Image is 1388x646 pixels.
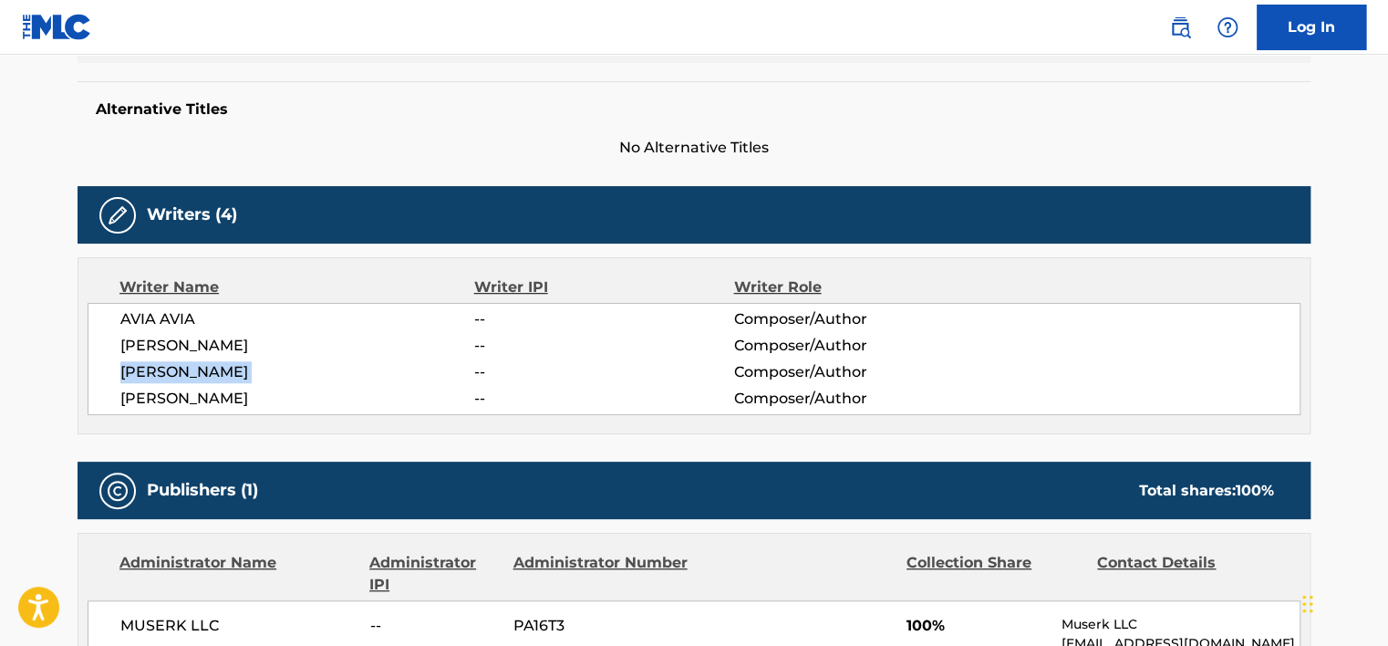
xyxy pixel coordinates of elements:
iframe: Chat Widget [1297,558,1388,646]
a: Public Search [1162,9,1198,46]
div: Writer Name [119,276,474,298]
div: Administrator Name [119,552,356,596]
div: চ্যাট উইজেট [1297,558,1388,646]
span: [PERSON_NAME] [120,361,474,383]
img: search [1169,16,1191,38]
span: [PERSON_NAME] [120,335,474,357]
span: -- [474,308,733,330]
img: Publishers [107,480,129,502]
div: Administrator Number [513,552,689,596]
span: -- [474,388,733,410]
span: Composer/Author [733,335,969,357]
div: Contact Details [1097,552,1274,596]
p: Muserk LLC [1062,615,1300,634]
span: Composer/Author [733,361,969,383]
span: -- [370,615,500,637]
span: MUSERK LLC [120,615,357,637]
span: Composer/Author [733,308,969,330]
img: help [1217,16,1238,38]
h5: Writers (4) [147,204,237,225]
div: Administrator IPI [369,552,499,596]
h5: Publishers (1) [147,480,258,501]
div: Total shares: [1139,480,1274,502]
img: Writers [107,204,129,226]
span: Composer/Author [733,388,969,410]
span: 100% [906,615,1048,637]
span: -- [474,361,733,383]
span: AVIA AVIA [120,308,474,330]
span: PA16T3 [513,615,690,637]
span: No Alternative Titles [78,137,1310,159]
div: Writer Role [733,276,969,298]
div: টেনে আনুন [1302,577,1313,631]
span: -- [474,335,733,357]
h5: Alternative Titles [96,100,1292,119]
div: Collection Share [906,552,1083,596]
a: Log In [1257,5,1366,50]
span: [PERSON_NAME] [120,388,474,410]
div: Writer IPI [474,276,734,298]
img: MLC Logo [22,14,92,40]
div: Help [1209,9,1246,46]
span: 100 % [1236,482,1274,499]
